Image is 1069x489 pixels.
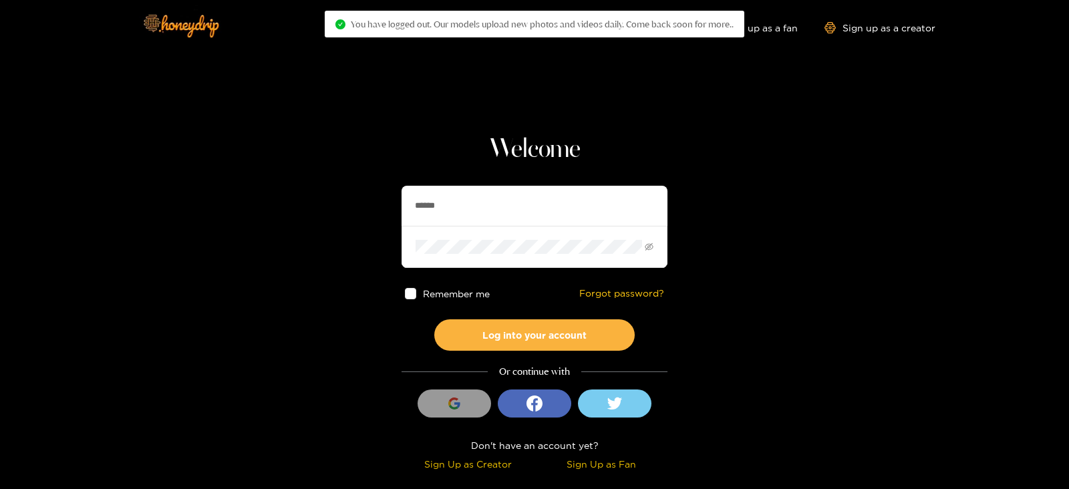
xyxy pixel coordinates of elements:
div: Sign Up as Fan [538,456,664,472]
div: Or continue with [402,364,667,379]
span: check-circle [335,19,345,29]
a: Sign up as a fan [706,22,798,33]
div: Sign Up as Creator [405,456,531,472]
span: Remember me [423,289,490,299]
a: Sign up as a creator [824,22,935,33]
a: Forgot password? [579,288,664,299]
span: eye-invisible [645,242,653,251]
button: Log into your account [434,319,635,351]
div: Don't have an account yet? [402,438,667,453]
h1: Welcome [402,134,667,166]
span: You have logged out. Our models upload new photos and videos daily. Come back soon for more.. [351,19,734,29]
